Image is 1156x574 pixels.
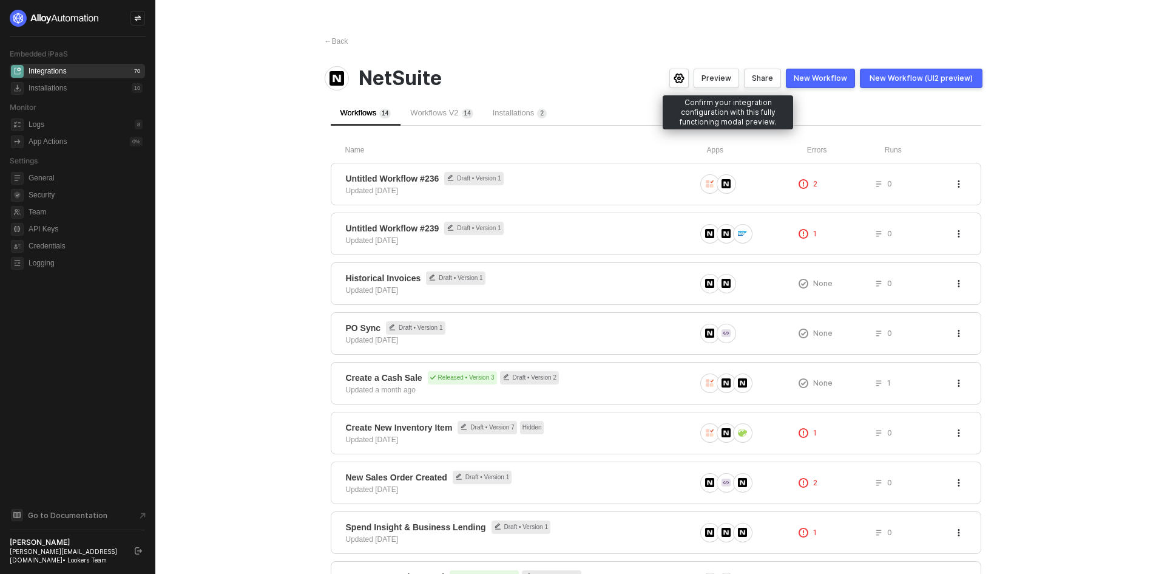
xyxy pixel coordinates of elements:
[799,478,808,488] span: icon-exclamation
[722,428,731,437] img: icon
[875,330,882,337] span: icon-list
[346,285,398,296] div: Updated [DATE]
[738,528,747,537] img: icon
[813,527,817,538] span: 1
[875,280,882,287] span: icon-list
[10,103,36,112] span: Monitor
[794,73,847,83] div: New Workflow
[134,15,141,22] span: icon-swap
[705,179,714,188] img: icon
[887,278,892,289] span: 0
[11,135,24,148] span: icon-app-actions
[28,510,107,521] span: Go to Documentation
[537,109,547,118] sup: 2
[705,279,714,288] img: icon
[887,428,892,438] span: 0
[701,73,731,83] div: Preview
[752,73,773,83] div: Share
[887,328,892,338] span: 0
[135,547,142,555] span: logout
[385,110,389,117] span: 4
[813,278,833,289] span: None
[29,66,67,77] div: Integrations
[386,321,445,335] span: Draft • Version 1
[738,378,747,388] img: icon
[674,73,684,83] span: icon-settings
[29,205,143,219] span: Team
[887,378,891,388] span: 1
[340,108,391,117] span: Workflows
[10,10,100,27] img: logo
[10,10,145,27] a: logo
[722,179,731,188] img: icon
[705,428,714,437] img: icon
[738,429,747,437] img: icon
[813,378,833,388] span: None
[345,145,707,155] div: Name
[346,534,398,545] div: Updated [DATE]
[29,239,143,253] span: Credentials
[346,521,486,533] span: Spend Insight & Business Lending
[807,145,885,155] div: Errors
[467,110,471,117] span: 4
[11,206,24,219] span: team
[426,272,485,285] span: Draft • Version 1
[500,371,559,384] div: Draft • Version 2
[813,428,817,438] span: 1
[799,229,808,239] span: icon-exclamation
[520,421,544,434] span: Hidden
[705,229,714,238] img: icon
[722,378,731,388] img: icon
[11,509,23,521] span: documentation
[135,120,143,129] div: 8
[875,479,882,487] span: icon-list
[813,477,817,488] span: 2
[875,230,882,237] span: icon-list
[860,69,982,88] a: New Workflow (UI2 preview)
[10,49,68,58] span: Embedded iPaaS
[428,371,497,384] div: Released • Version 3
[887,179,892,189] span: 0
[11,240,24,253] span: credentials
[29,256,143,270] span: Logging
[705,528,714,537] img: icon
[875,380,882,387] span: icon-list
[11,118,24,131] span: icon-logs
[799,329,808,338] span: icon-exclamation
[130,137,143,146] div: 0 %
[887,477,892,488] span: 0
[11,223,24,236] span: api-key
[29,137,67,147] div: App Actions
[346,235,398,246] div: Updated [DATE]
[887,228,892,239] span: 0
[875,180,882,188] span: icon-list
[346,422,453,434] span: Create New Inventory Item
[10,547,124,564] div: [PERSON_NAME][EMAIL_ADDRESS][DOMAIN_NAME] • Lookers Team
[29,120,44,130] div: Logs
[10,156,38,165] span: Settings
[11,257,24,270] span: logging
[705,478,714,487] img: icon
[722,478,731,487] img: icon
[887,527,892,538] span: 0
[464,110,468,117] span: 1
[813,228,817,239] span: 1
[875,429,882,437] span: icon-list
[870,73,973,83] div: New Workflow (UI2 preview)
[346,335,398,346] div: Updated [DATE]
[458,421,516,434] span: Draft • Version 7
[346,322,381,334] span: PO Sync
[346,384,416,395] div: Updated a month ago
[29,188,143,202] span: Security
[453,471,512,484] span: Draft • Version 1
[10,508,146,522] a: Knowledge Base
[738,478,747,487] img: icon
[132,83,143,93] div: 10
[722,528,731,537] img: icon
[738,229,747,238] img: icon
[722,329,731,338] img: icon
[541,110,544,117] span: 2
[346,173,439,185] span: Untitled Workflow #236
[10,538,124,547] div: [PERSON_NAME]
[444,222,503,235] span: Draft • Version 1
